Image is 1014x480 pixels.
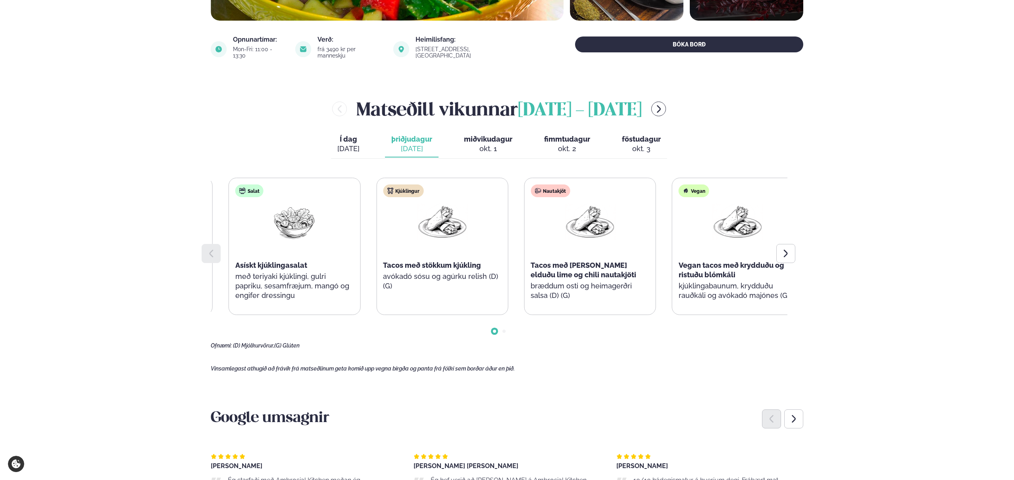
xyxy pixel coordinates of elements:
span: Go to slide 2 [502,330,506,333]
div: [DATE] [337,144,360,154]
div: Vegan [679,184,709,197]
div: [PERSON_NAME] [616,463,803,469]
button: föstudagur okt. 3 [616,131,667,157]
button: þriðjudagur [DATE] [385,131,439,157]
div: Opnunartímar: [233,36,286,43]
span: Tacos með stökkum kjúkling [383,261,481,269]
div: Kjúklingur [383,184,423,197]
span: fimmtudagur [544,135,590,143]
div: okt. 1 [464,144,512,154]
span: (D) Mjólkurvörur, [233,342,274,349]
button: menu-btn-right [651,102,666,116]
span: Ofnæmi: [211,342,232,349]
div: frá 3490 kr per manneskju [317,46,384,59]
img: chicken.svg [387,188,393,194]
img: Wraps.png [712,204,763,240]
h3: Google umsagnir [211,409,803,428]
div: Next slide [784,409,803,428]
span: Go to slide 1 [493,330,496,333]
h2: Matseðill vikunnar [356,96,642,122]
img: beef.svg [535,188,541,194]
button: fimmtudagur okt. 2 [538,131,596,157]
div: Mon-Fri: 11:00 - 13:30 [233,46,286,59]
img: Vegan.svg [683,188,689,194]
p: avókadó sósu og agúrku relish (D) (G) [383,272,501,291]
button: Í dag [DATE] [331,131,366,157]
img: Wraps.png [565,204,616,240]
span: Vinsamlegast athugið að frávik frá matseðlinum geta komið upp vegna birgða og panta frá fólki sem... [211,365,515,372]
img: image alt [295,41,311,57]
p: með teriyaki kjúklingi, gulri papriku, sesamfræjum, mangó og engifer dressingu [235,272,354,300]
button: BÓKA BORÐ [575,36,803,52]
span: Tacos með [PERSON_NAME] elduðu lime og chili nautakjöti [531,261,636,279]
div: [DATE] [391,144,432,154]
button: menu-btn-left [332,102,347,116]
img: Salad.png [269,204,320,240]
img: image alt [211,41,227,57]
div: [PERSON_NAME] [PERSON_NAME] [414,463,600,469]
p: kjúklingabaunum, krydduðu rauðkáli og avókadó majónes (G) [679,281,797,300]
img: image alt [393,41,409,57]
div: [STREET_ADDRESS], [GEOGRAPHIC_DATA] [416,46,525,59]
span: föstudagur [622,135,661,143]
div: Nautakjöt [531,184,570,197]
img: Wraps.png [417,204,468,240]
div: okt. 2 [544,144,590,154]
div: Verð: [317,36,384,43]
div: Salat [235,184,264,197]
span: [DATE] - [DATE] [518,102,642,119]
span: miðvikudagur [464,135,512,143]
div: okt. 3 [622,144,661,154]
span: Asískt kjúklingasalat [235,261,307,269]
span: (G) Glúten [274,342,300,349]
p: bræddum osti og heimagerðri salsa (D) (G) [531,281,649,300]
div: [PERSON_NAME] [211,463,398,469]
a: link [416,51,525,60]
span: Vegan tacos með krydduðu og ristuðu blómkáli [679,261,784,279]
div: Previous slide [762,409,781,428]
span: þriðjudagur [391,135,432,143]
span: Í dag [337,134,360,144]
button: miðvikudagur okt. 1 [458,131,519,157]
a: Cookie settings [8,456,24,472]
img: salad.svg [239,188,246,194]
div: Heimilisfang: [416,36,525,43]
